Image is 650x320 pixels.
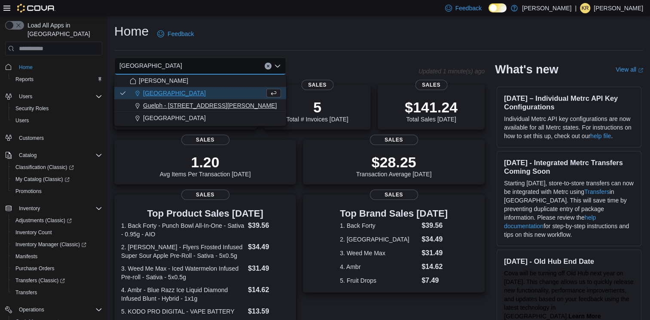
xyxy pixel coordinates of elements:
a: Reports [12,74,37,85]
span: Sales [415,80,447,90]
dd: $39.56 [248,220,289,231]
span: Promotions [15,188,42,195]
div: Avg Items Per Transaction [DATE] [160,154,251,178]
dd: $14.62 [421,262,448,272]
a: Transfers (Classic) [9,275,106,287]
button: Operations [15,305,48,315]
dt: 4. Ambr [340,263,418,271]
button: Inventory [2,202,106,214]
dd: $14.62 [248,285,289,295]
p: | [575,3,577,13]
span: Catalog [15,150,102,160]
h3: [DATE] - Integrated Metrc Transfers Coming Soon [504,158,634,175]
a: Home [15,62,36,72]
h2: What's new [495,63,558,76]
span: Transfers [15,289,37,296]
a: Adjustments (Classic) [12,215,75,226]
a: My Catalog (Classic) [12,174,73,184]
a: Learn More [568,313,601,320]
h3: Top Product Sales [DATE] [121,208,289,219]
span: Cova will be turning off Old Hub next year on [DATE]. This change allows us to quickly release ne... [504,270,633,320]
span: Operations [19,306,44,313]
span: KR [582,3,589,13]
span: Home [15,61,102,72]
span: [GEOGRAPHIC_DATA] [143,89,206,97]
span: Sales [181,135,229,145]
a: Classification (Classic) [9,161,106,173]
button: Catalog [15,150,40,160]
span: Feedback [455,4,482,12]
span: Sales [301,80,333,90]
span: Users [15,91,102,102]
dt: 4. Ambr - Blue Razz Ice Liquid Diamond Infused Blunt - Hybrid - 1x1g [121,286,244,303]
div: Choose from the following options [114,75,286,124]
span: Feedback [168,30,194,38]
a: Users [12,115,32,126]
dt: 1. Back Forty - Punch Bowl All-In-One - Sativa - 0.95g - AIO [121,221,244,238]
a: My Catalog (Classic) [9,173,106,185]
button: Inventory Count [9,226,106,238]
button: Users [9,115,106,127]
dt: 2. [PERSON_NAME] - Flyers Frosted Infused Super Sour Apple Pre-Roll - Sativa - 5x0.5g [121,243,244,260]
a: Security Roles [12,103,52,114]
span: Adjustments (Classic) [15,217,72,224]
button: Clear input [265,63,272,69]
span: My Catalog (Classic) [12,174,102,184]
span: Inventory Count [12,227,102,238]
span: Classification (Classic) [15,164,74,171]
span: Sales [181,190,229,200]
span: Inventory Manager (Classic) [15,241,86,248]
span: Reports [15,76,34,83]
span: Purchase Orders [12,263,102,274]
button: Users [15,91,36,102]
a: Promotions [12,186,45,196]
p: 1.20 [160,154,251,171]
a: Purchase Orders [12,263,58,274]
a: Feedback [154,25,197,42]
button: Home [2,60,106,73]
span: Customers [19,135,44,142]
span: Purchase Orders [15,265,55,272]
h3: [DATE] – Individual Metrc API Key Configurations [504,94,634,111]
dt: 2. [GEOGRAPHIC_DATA] [340,235,418,244]
button: Customers [2,132,106,144]
button: [PERSON_NAME] [114,75,286,87]
dd: $34.49 [421,234,448,245]
a: Inventory Count [12,227,55,238]
p: $141.24 [405,99,458,116]
p: Individual Metrc API key configurations are now available for all Metrc states. For instructions ... [504,115,634,140]
button: [GEOGRAPHIC_DATA] [114,112,286,124]
span: Inventory [15,203,102,214]
button: Operations [2,304,106,316]
span: Customers [15,133,102,143]
a: Manifests [12,251,41,262]
div: Kelsie Rutledge [580,3,590,13]
p: $28.25 [356,154,432,171]
dd: $39.56 [421,220,448,231]
button: [GEOGRAPHIC_DATA] [114,87,286,100]
span: Home [19,64,33,71]
h1: Home [114,23,149,40]
button: Users [2,91,106,103]
span: [GEOGRAPHIC_DATA] [119,60,182,71]
span: Classification (Classic) [12,162,102,172]
span: Guelph - [STREET_ADDRESS][PERSON_NAME] [143,101,277,110]
a: Customers [15,133,47,143]
a: Transfers [12,287,40,298]
a: Inventory Manager (Classic) [12,239,90,250]
span: Manifests [12,251,102,262]
span: Transfers [12,287,102,298]
a: Classification (Classic) [12,162,77,172]
span: Sales [370,135,418,145]
dd: $7.49 [421,275,448,286]
span: Manifests [15,253,37,260]
div: Transaction Average [DATE] [356,154,432,178]
img: Cova [17,4,55,12]
dd: $31.49 [421,248,448,258]
span: Catalog [19,152,37,159]
a: help file [590,133,611,139]
p: Updated 1 minute(s) ago [418,68,485,75]
a: Inventory Manager (Classic) [9,238,106,251]
button: Catalog [2,149,106,161]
